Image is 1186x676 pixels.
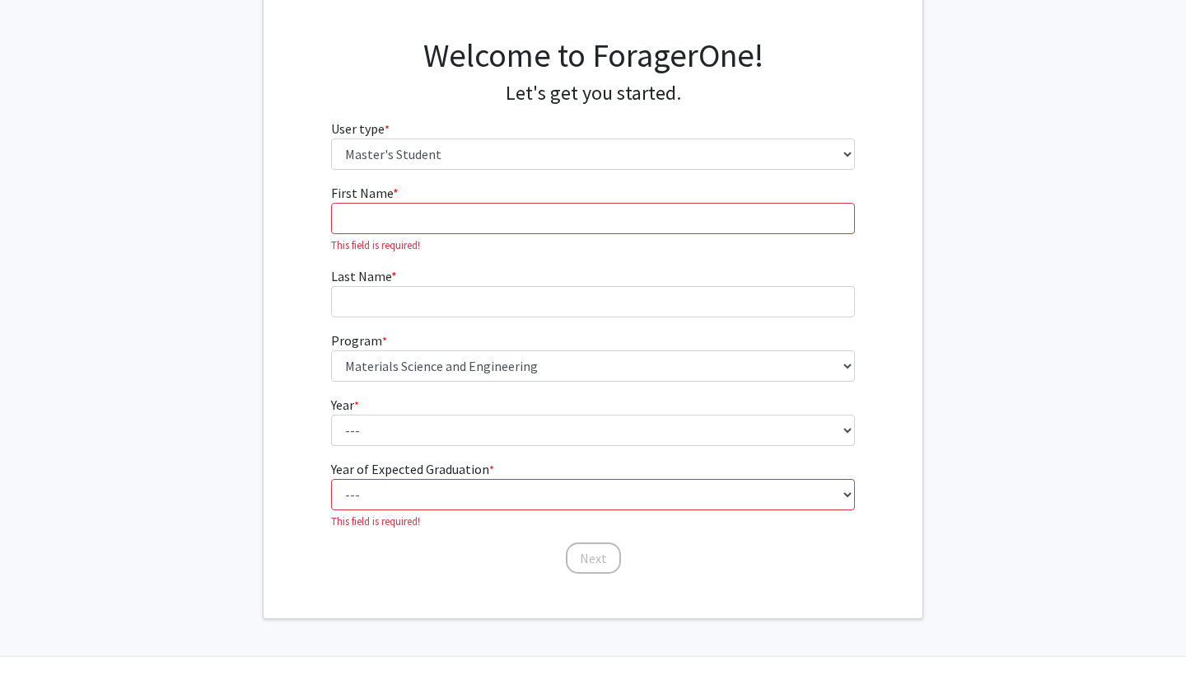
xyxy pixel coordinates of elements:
p: This field is required! [331,237,856,253]
label: Year of Expected Graduation [331,459,494,479]
button: Next [566,542,621,574]
span: Last Name [331,268,391,284]
label: Program [331,331,387,350]
label: User type [331,119,390,138]
iframe: Chat [12,602,70,664]
label: Year [331,395,359,415]
h1: Welcome to ForagerOne! [331,35,856,75]
h4: Let's get you started. [331,82,856,106]
p: This field is required! [331,514,856,529]
span: First Name [331,185,393,201]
